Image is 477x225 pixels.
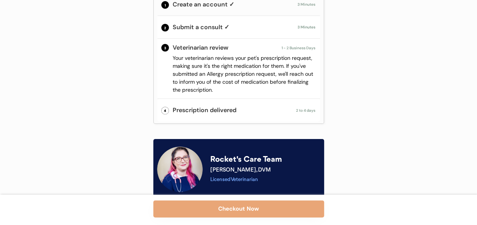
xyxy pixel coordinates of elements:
div: Rocket's Care Team [210,155,320,166]
div: 3 Minutes [287,24,315,30]
div: [PERSON_NAME], DVM [210,166,320,175]
div: Licensed Veterinarian [210,175,320,184]
div: Submit a consult ✓ [173,23,287,32]
div: 1 - 2 Business Days [282,45,315,51]
div: Prescription delivered [173,106,296,115]
div: 3 Minutes [287,2,315,7]
button: Checkout Now [153,200,324,217]
div: Your veterinarian reviews your pet's prescription request, making sure it's the right medication ... [173,54,315,94]
div: Veterinarian review [173,43,282,52]
div: 2 to 4 days [296,108,315,113]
